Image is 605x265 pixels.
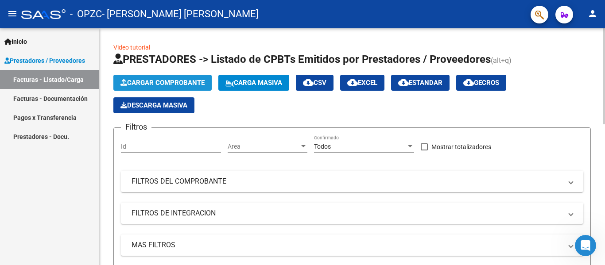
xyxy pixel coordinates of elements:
button: Descarga Masiva [113,97,194,113]
span: Prestadores / Proveedores [4,56,85,65]
span: (alt+q) [491,56,512,65]
mat-icon: cloud_download [398,77,409,88]
span: PRESTADORES -> Listado de CPBTs Emitidos por Prestadores / Proveedores [113,53,491,65]
mat-panel-title: FILTROS DE INTEGRACION [132,208,562,218]
span: Cargar Comprobante [120,79,205,87]
button: Carga Masiva [218,75,289,91]
mat-icon: person [587,8,598,19]
iframe: Intercom live chat [575,235,596,256]
span: - [PERSON_NAME] [PERSON_NAME] [102,4,259,24]
span: Mostrar totalizadores [431,142,491,152]
mat-panel-title: MAS FILTROS [132,240,562,250]
button: EXCEL [340,75,384,91]
span: CSV [303,79,326,87]
mat-icon: cloud_download [347,77,358,88]
span: EXCEL [347,79,377,87]
a: Video tutorial [113,44,150,51]
app-download-masive: Descarga masiva de comprobantes (adjuntos) [113,97,194,113]
span: - OPZC [70,4,102,24]
span: Carga Masiva [225,79,282,87]
span: Descarga Masiva [120,101,187,109]
mat-panel-title: FILTROS DEL COMPROBANTE [132,177,562,186]
button: Gecros [456,75,506,91]
mat-expansion-panel-header: MAS FILTROS [121,234,583,256]
button: CSV [296,75,334,91]
mat-icon: menu [7,8,18,19]
mat-expansion-panel-header: FILTROS DE INTEGRACION [121,203,583,224]
mat-icon: cloud_download [463,77,474,88]
span: Estandar [398,79,442,87]
span: Gecros [463,79,499,87]
mat-expansion-panel-header: FILTROS DEL COMPROBANTE [121,171,583,192]
button: Cargar Comprobante [113,75,212,91]
span: Inicio [4,37,27,46]
span: Area [228,143,299,150]
span: Todos [314,143,331,150]
h3: Filtros [121,121,151,133]
mat-icon: cloud_download [303,77,314,88]
button: Estandar [391,75,450,91]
